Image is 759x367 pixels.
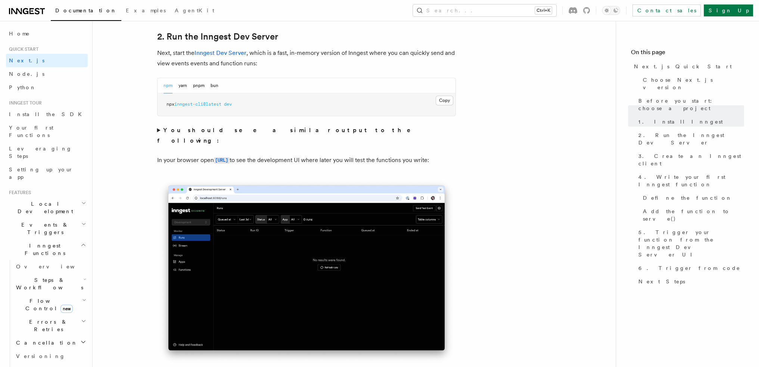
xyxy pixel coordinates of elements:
[214,156,230,164] a: [URL]
[6,121,88,142] a: Your first Functions
[638,131,744,146] span: 2. Run the Inngest Dev Server
[640,205,744,226] a: Add the function to serve()
[9,167,73,180] span: Setting up your app
[13,294,88,315] button: Flow Controlnew
[640,73,744,94] a: Choose Next.js version
[164,78,172,93] button: npm
[635,149,744,170] a: 3. Create an Inngest client
[6,197,88,218] button: Local Development
[174,102,221,107] span: inngest-cli@latest
[535,7,552,14] kbd: Ctrl+K
[6,46,38,52] span: Quick start
[6,67,88,81] a: Node.js
[635,170,744,191] a: 4. Write your first Inngest function
[635,128,744,149] a: 2. Run the Inngest Dev Server
[638,152,744,167] span: 3. Create an Inngest client
[13,260,88,273] a: Overview
[635,115,744,128] a: 1. Install Inngest
[13,315,88,336] button: Errors & Retries
[640,191,744,205] a: Define the function
[9,125,53,138] span: Your first Functions
[9,111,86,117] span: Install the SDK
[638,97,744,112] span: Before you start: choose a project
[9,57,44,63] span: Next.js
[178,78,187,93] button: yarn
[632,4,701,16] a: Contact sales
[635,275,744,288] a: Next Steps
[602,6,620,15] button: Toggle dark mode
[643,194,732,202] span: Define the function
[157,127,421,144] strong: You should see a similar output to the following:
[157,31,278,42] a: 2. Run the Inngest Dev Server
[55,7,117,13] span: Documentation
[638,264,740,272] span: 6. Trigger from code
[13,276,83,291] span: Steps & Workflows
[638,278,685,285] span: Next Steps
[6,242,81,257] span: Inngest Functions
[13,297,82,312] span: Flow Control
[13,336,88,349] button: Cancellation
[6,200,81,215] span: Local Development
[6,27,88,40] a: Home
[643,208,744,223] span: Add the function to serve()
[6,54,88,67] a: Next.js
[126,7,166,13] span: Examples
[9,30,30,37] span: Home
[13,339,78,346] span: Cancellation
[6,100,42,106] span: Inngest tour
[436,96,453,105] button: Copy
[638,173,744,188] span: 4. Write your first Inngest function
[170,2,219,20] a: AgentKit
[157,155,456,166] p: In your browser open to see the development UI where later you will test the functions you write:
[6,190,31,196] span: Features
[60,305,73,313] span: new
[157,178,456,366] img: Inngest Dev Server's 'Runs' tab with no data
[638,118,723,125] span: 1. Install Inngest
[634,63,732,70] span: Next.js Quick Start
[13,349,88,363] a: Versioning
[643,76,744,91] span: Choose Next.js version
[631,48,744,60] h4: On this page
[51,2,121,21] a: Documentation
[6,81,88,94] a: Python
[635,226,744,261] a: 5. Trigger your function from the Inngest Dev Server UI
[9,146,72,159] span: Leveraging Steps
[635,261,744,275] a: 6. Trigger from code
[16,264,93,270] span: Overview
[195,49,246,56] a: Inngest Dev Server
[211,78,218,93] button: bun
[175,7,214,13] span: AgentKit
[6,218,88,239] button: Events & Triggers
[16,353,65,359] span: Versioning
[121,2,170,20] a: Examples
[6,163,88,184] a: Setting up your app
[9,71,44,77] span: Node.js
[13,318,81,333] span: Errors & Retries
[635,94,744,115] a: Before you start: choose a project
[9,84,36,90] span: Python
[157,48,456,69] p: Next, start the , which is a fast, in-memory version of Inngest where you can quickly send and vi...
[631,60,744,73] a: Next.js Quick Start
[193,78,205,93] button: pnpm
[224,102,232,107] span: dev
[157,125,456,146] summary: You should see a similar output to the following:
[6,239,88,260] button: Inngest Functions
[6,142,88,163] a: Leveraging Steps
[704,4,753,16] a: Sign Up
[638,228,744,258] span: 5. Trigger your function from the Inngest Dev Server UI
[6,108,88,121] a: Install the SDK
[413,4,556,16] button: Search...Ctrl+K
[167,102,174,107] span: npx
[6,221,81,236] span: Events & Triggers
[13,273,88,294] button: Steps & Workflows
